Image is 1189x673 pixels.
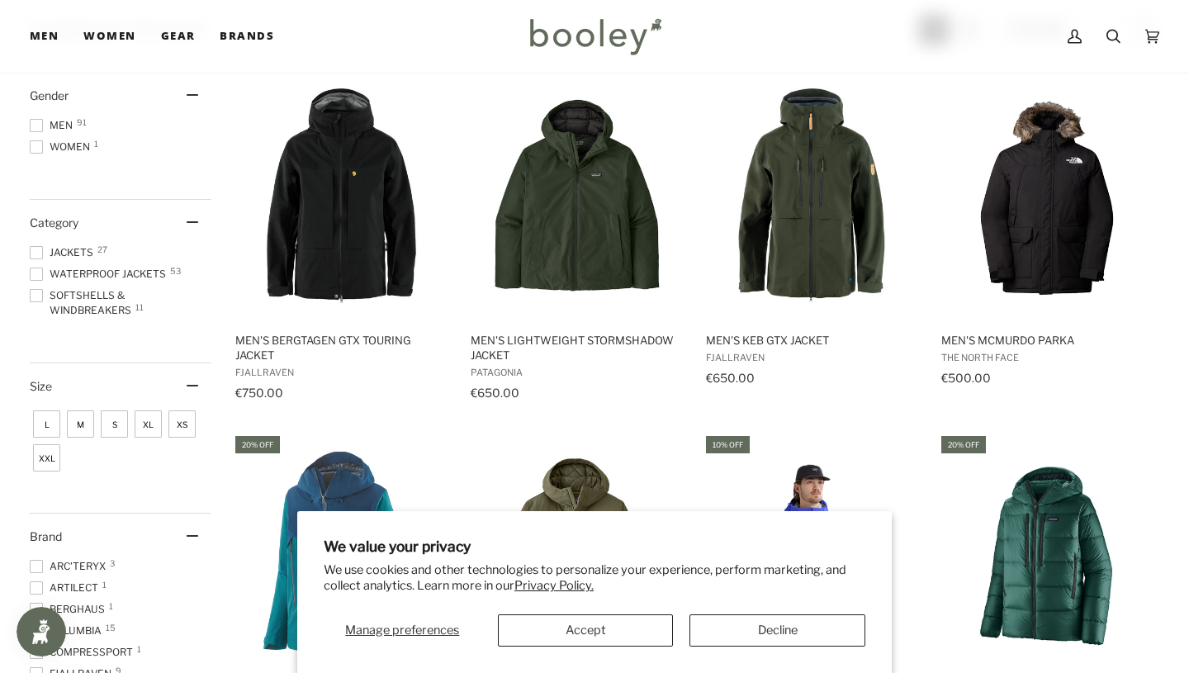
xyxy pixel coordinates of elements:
[30,140,95,154] span: Women
[706,333,917,348] span: Men's Keb GTX Jacket
[235,436,280,453] div: 20% off
[30,118,78,133] span: Men
[703,73,920,405] a: Men's Keb GTX Jacket
[941,371,991,385] span: €500.00
[235,386,283,400] span: €750.00
[97,245,107,254] span: 27
[941,333,1153,348] span: Men's McMurdo Parka
[30,379,52,393] span: Size
[30,602,110,617] span: Berghaus
[94,140,98,148] span: 1
[941,436,986,453] div: 20% off
[233,73,449,405] a: Men's Bergtagen GTX Touring Jacket
[235,367,447,378] span: Fjallraven
[468,73,685,405] a: Men's Lightweight Stormshadow Jacket
[109,602,113,610] span: 1
[233,449,449,666] img: Patagonia Men's Super Free Alpine Jacket - Booley Galway
[471,333,682,363] span: Men's Lightweight Stormshadow Jacket
[498,614,674,647] button: Accept
[33,444,60,472] span: Size: XXL
[345,623,459,637] span: Manage preferences
[30,28,59,45] span: Men
[468,449,685,666] img: Patagonia Men's Windshadow Parka Basin Green - Booley Galway
[941,352,1153,363] span: The North Face
[523,12,667,60] img: Booley
[67,410,94,438] span: Size: M
[324,562,865,594] p: We use cookies and other technologies to personalize your experience, perform marketing, and coll...
[706,436,750,453] div: 10% off
[706,352,917,363] span: Fjallraven
[689,614,865,647] button: Decline
[30,88,69,102] span: Gender
[30,581,103,595] span: Artilect
[135,410,162,438] span: Size: XL
[939,449,1155,666] img: Patagonia Men's Fitz Roy Down Hoody Cascade Green - Booley Galway
[30,529,62,543] span: Brand
[706,371,755,385] span: €650.00
[30,245,98,260] span: Jackets
[233,88,449,305] img: Fjallraven Men's Bergtagen GTX Touring Jacket Black - Booley Galway
[30,267,171,282] span: Waterproof Jackets
[30,559,111,574] span: Arc'teryx
[161,28,196,45] span: Gear
[30,645,138,660] span: COMPRESSPORT
[17,607,66,656] iframe: Button to open loyalty program pop-up
[324,614,481,647] button: Manage preferences
[220,28,274,45] span: Brands
[83,28,135,45] span: Women
[939,88,1155,305] img: The North Face Men's McMurdo Parka TNF Black / TNF Black - Booley Galway
[110,559,115,567] span: 3
[30,623,107,638] span: Columbia
[30,288,211,318] span: Softshells & Windbreakers
[102,581,107,589] span: 1
[939,73,1155,405] a: Men's McMurdo Parka
[514,578,594,593] a: Privacy Policy.
[170,267,181,275] span: 53
[137,645,141,653] span: 1
[324,538,865,555] h2: We value your privacy
[471,367,682,378] span: Patagonia
[135,303,144,311] span: 11
[468,88,685,305] img: Patagonia Men's Lightweight Stormshadow Jacket Old Growth Green - Booley Galway
[77,118,87,126] span: 91
[33,410,60,438] span: Size: L
[235,333,447,363] span: Men's Bergtagen GTX Touring Jacket
[30,216,78,230] span: Category
[471,386,519,400] span: €650.00
[101,410,128,438] span: Size: S
[703,88,920,305] img: Fjallraven Men's Keb GTX Jacket Deep Forest - Booley Galway
[106,623,116,632] span: 15
[168,410,196,438] span: Size: XS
